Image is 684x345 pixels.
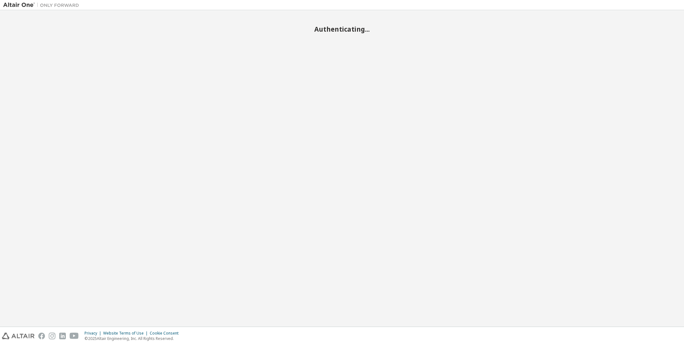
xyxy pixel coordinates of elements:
img: altair_logo.svg [2,333,35,339]
img: instagram.svg [49,333,55,339]
div: Cookie Consent [150,331,182,336]
img: youtube.svg [70,333,79,339]
img: Altair One [3,2,82,8]
p: © 2025 Altair Engineering, Inc. All Rights Reserved. [85,336,182,341]
div: Website Terms of Use [103,331,150,336]
h2: Authenticating... [3,25,681,33]
img: linkedin.svg [59,333,66,339]
img: facebook.svg [38,333,45,339]
div: Privacy [85,331,103,336]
